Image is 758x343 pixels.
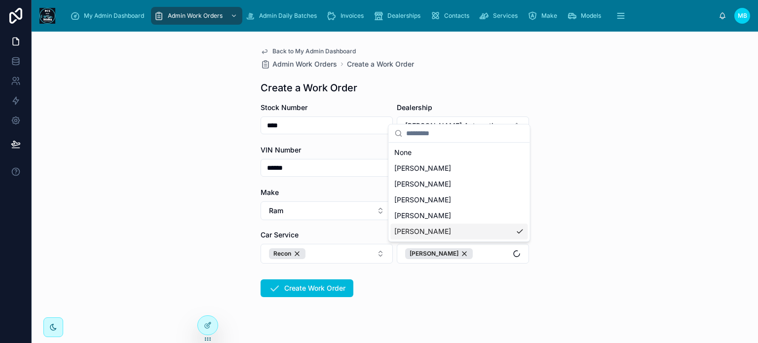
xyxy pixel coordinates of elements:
[272,47,356,55] span: Back to My Admin Dashboard
[394,163,451,173] span: [PERSON_NAME]
[168,12,223,20] span: Admin Work Orders
[541,12,557,20] span: Make
[269,206,283,216] span: Ram
[444,12,469,20] span: Contacts
[581,12,601,20] span: Models
[397,116,529,135] button: Select Button
[427,7,476,25] a: Contacts
[261,188,279,196] span: Make
[394,211,451,221] span: [PERSON_NAME]
[261,279,353,297] button: Create Work Order
[371,7,427,25] a: Dealerships
[261,201,393,220] button: Select Button
[273,250,291,258] span: Recon
[261,146,301,154] span: VIN Number
[261,81,357,95] h1: Create a Work Order
[261,103,307,112] span: Stock Number
[493,12,518,20] span: Services
[394,227,451,236] span: [PERSON_NAME]
[405,121,501,131] span: [PERSON_NAME] Automotive
[476,7,525,25] a: Services
[525,7,564,25] a: Make
[564,7,608,25] a: Models
[388,143,530,241] div: Suggestions
[261,230,299,239] span: Car Service
[261,59,337,69] a: Admin Work Orders
[397,103,432,112] span: Dealership
[390,145,528,160] div: None
[394,195,451,205] span: [PERSON_NAME]
[347,59,414,69] a: Create a Work Order
[272,59,337,69] span: Admin Work Orders
[269,248,305,259] button: Unselect 23
[324,7,371,25] a: Invoices
[397,244,529,264] button: Select Button
[84,12,144,20] span: My Admin Dashboard
[63,5,719,27] div: scrollable content
[259,12,317,20] span: Admin Daily Batches
[405,248,473,259] button: Unselect 13
[261,244,393,264] button: Select Button
[341,12,364,20] span: Invoices
[242,7,324,25] a: Admin Daily Batches
[67,7,151,25] a: My Admin Dashboard
[410,250,458,258] span: [PERSON_NAME]
[394,179,451,189] span: [PERSON_NAME]
[151,7,242,25] a: Admin Work Orders
[39,8,55,24] img: App logo
[387,12,420,20] span: Dealerships
[261,47,356,55] a: Back to My Admin Dashboard
[738,12,747,20] span: MB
